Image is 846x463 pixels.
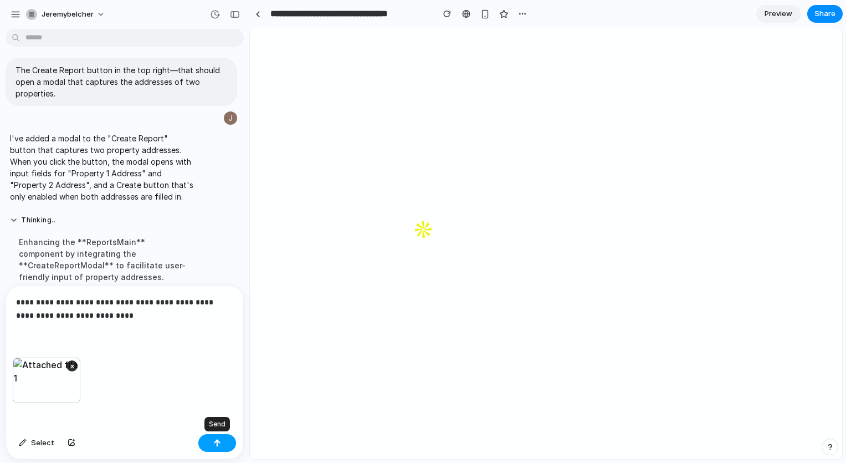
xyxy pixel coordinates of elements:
[814,8,835,19] span: Share
[42,9,94,20] span: jeremybelcher
[807,5,843,23] button: Share
[31,437,54,449] span: Select
[756,5,801,23] a: Preview
[765,8,792,19] span: Preview
[204,417,230,431] div: Send
[66,360,78,372] button: ×
[22,6,111,23] button: jeremybelcher
[16,64,227,99] p: The Create Report button in the top right—that should open a modal that captures the addresses of...
[10,133,195,202] p: I've added a modal to the "Create Report" button that captures two property addresses. When you c...
[13,434,60,452] button: Select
